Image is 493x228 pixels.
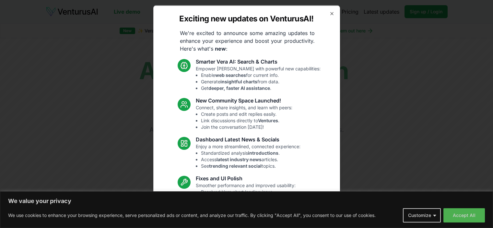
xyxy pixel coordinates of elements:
li: Enhanced overall UI consistency. [201,201,296,208]
p: Empower [PERSON_NAME] with powerful new capabilities: [196,65,321,91]
li: Link discussions directly to . [201,117,292,124]
li: Access articles. [201,156,300,162]
strong: insightful charts [220,78,257,84]
p: Enjoy a more streamlined, connected experience: [196,143,300,169]
li: See topics. [201,162,300,169]
li: Get . [201,85,321,91]
h3: Fixes and UI Polish [196,174,296,182]
p: Connect, share insights, and learn with peers: [196,104,292,130]
h3: Smarter Vera AI: Search & Charts [196,57,321,65]
h3: New Community Space Launched! [196,96,292,104]
li: Resolved Vera chart loading issue. [201,188,296,195]
li: Generate from data. [201,78,321,85]
strong: new [215,45,226,52]
strong: introductions [248,150,278,155]
li: Enable for current info. [201,72,321,78]
li: Join the conversation [DATE]! [201,124,292,130]
li: Standardized analysis . [201,150,300,156]
strong: web searches [215,72,246,78]
h2: Exciting new updates on VenturusAI! [179,13,313,24]
p: We're excited to announce some amazing updates to enhance your experience and boost your producti... [175,29,320,52]
strong: deeper, faster AI assistance [208,85,270,90]
h3: Dashboard Latest News & Socials [196,135,300,143]
p: Smoother performance and improved usability: [196,182,296,208]
strong: latest industry news [217,156,262,162]
strong: Ventures [258,117,278,123]
strong: trending relevant social [209,163,262,168]
li: Create posts and edit replies easily. [201,111,292,117]
li: Fixed mobile chat & sidebar glitches. [201,195,296,201]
